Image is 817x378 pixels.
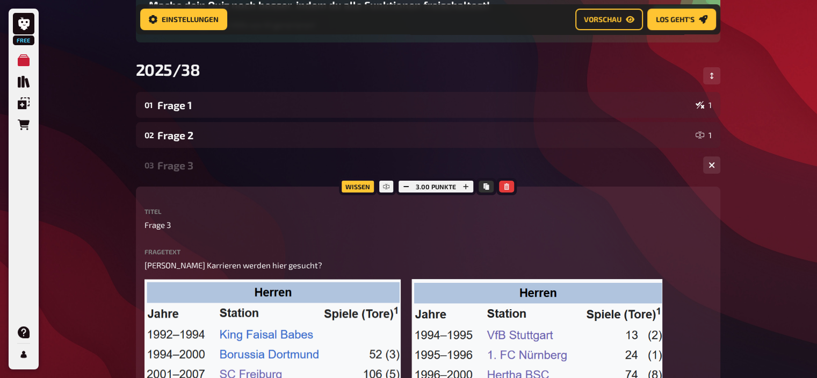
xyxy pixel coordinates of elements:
div: Frage 1 [157,99,691,111]
div: 01 [144,100,153,110]
div: 1 [696,131,712,139]
div: 3.00 Punkte [396,178,476,195]
div: Frage 3 [157,159,695,172]
span: 2025/38 [136,60,200,79]
button: Einstellungen [140,9,227,30]
span: Einstellungen [162,16,219,23]
span: [PERSON_NAME] Karrieren werden hier gesucht? [144,260,322,270]
div: Frage 2 [157,129,691,141]
label: Fragetext [144,248,712,255]
span: Vorschau [584,16,621,23]
button: Los geht's [647,9,716,30]
label: Titel [144,208,712,215]
div: 1 [696,101,712,109]
span: Frage 3 [144,219,171,231]
button: Reihenfolge anpassen [703,67,720,84]
span: Los geht's [656,16,695,23]
div: 03 [144,160,153,170]
button: Kopieren [479,181,494,192]
div: Wissen [339,178,377,195]
span: Free [14,37,33,44]
button: Vorschau [575,9,643,30]
div: 02 [144,130,153,140]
